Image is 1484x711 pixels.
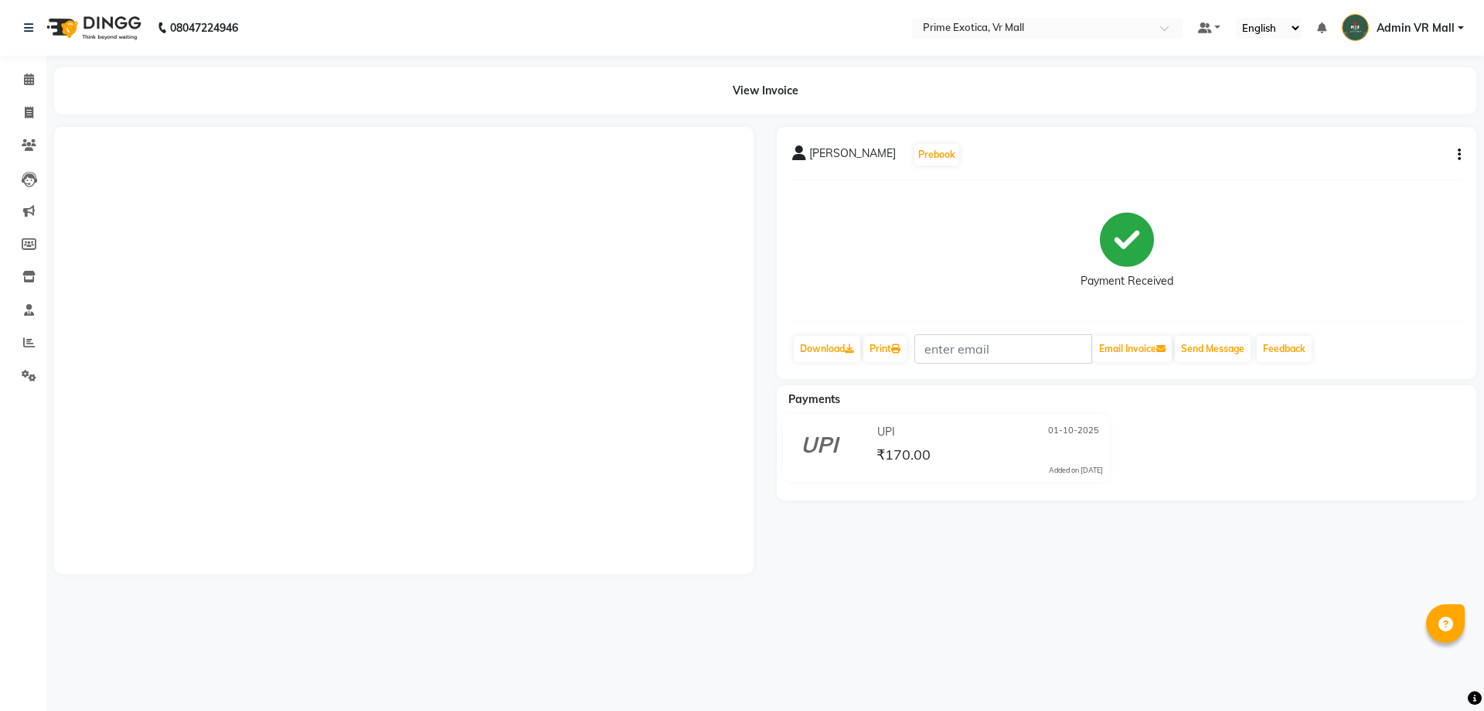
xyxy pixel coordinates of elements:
[877,424,895,440] span: UPI
[1377,20,1455,36] span: Admin VR Mall
[788,392,840,406] span: Payments
[863,336,907,362] a: Print
[1175,336,1251,362] button: Send Message
[54,67,1476,115] div: View Invoice
[1342,14,1369,41] img: Admin VR Mall
[1257,336,1312,362] a: Feedback
[39,6,145,50] img: logo
[170,6,238,50] b: 08047224946
[1081,273,1173,289] div: Payment Received
[914,334,1092,364] input: enter email
[1093,336,1172,362] button: Email Invoice
[1419,649,1469,696] iframe: chat widget
[794,336,860,362] a: Download
[809,145,896,167] span: [PERSON_NAME]
[1049,465,1103,476] div: Added on [DATE]
[914,144,959,166] button: Prebook
[1048,424,1099,440] span: 01-10-2025
[876,446,931,467] span: ₹170.00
